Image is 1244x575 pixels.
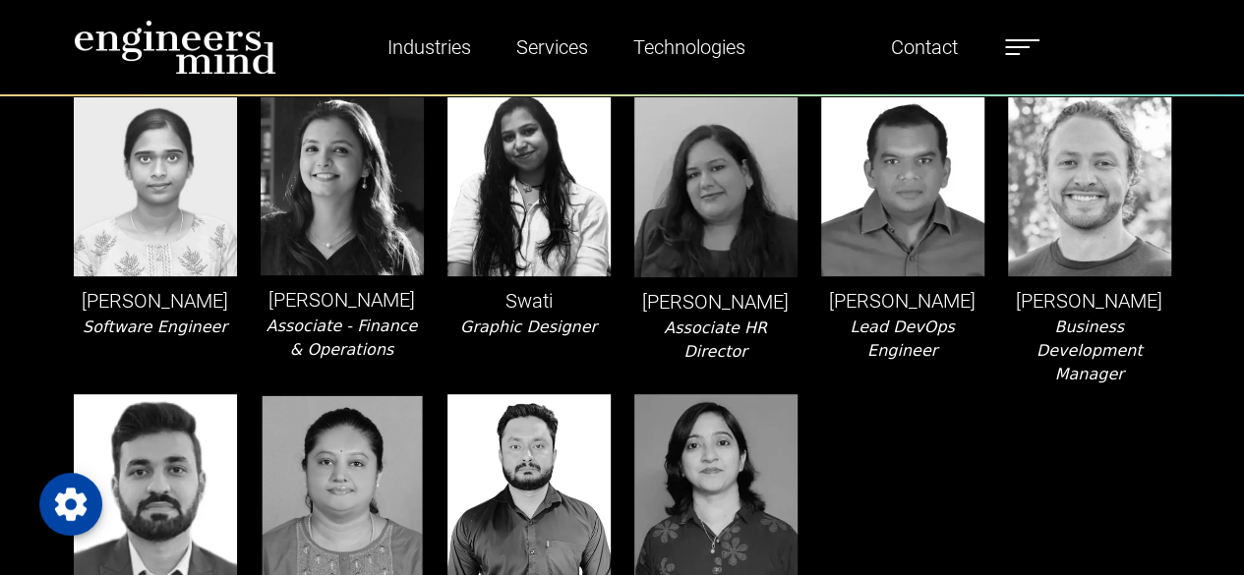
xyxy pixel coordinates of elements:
img: leader-img [447,95,611,276]
a: Contact [883,25,966,70]
img: leader-img [447,394,611,575]
p: [PERSON_NAME] [821,286,984,316]
p: [PERSON_NAME] [1008,286,1171,316]
i: Associate HR Director [664,318,767,361]
img: leader-img [74,95,237,276]
a: Services [508,25,596,70]
img: leader-img [634,95,798,277]
img: leader-img [821,95,984,276]
p: [PERSON_NAME] [261,285,424,315]
i: Lead DevOps Engineer [850,317,954,360]
i: Associate - Finance & Operations [267,316,418,359]
p: [PERSON_NAME] [74,286,237,316]
a: Technologies [625,25,753,70]
i: Graphic Designer [460,317,597,336]
p: Swati [447,286,611,316]
i: Software Engineer [83,317,227,336]
img: leader-img [74,394,237,575]
i: Business Development Manager [1037,317,1143,383]
a: Industries [380,25,479,70]
img: logo [74,20,276,75]
img: leader-img [1008,95,1171,276]
img: leader-img [261,95,424,275]
p: [PERSON_NAME] [634,287,798,316]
